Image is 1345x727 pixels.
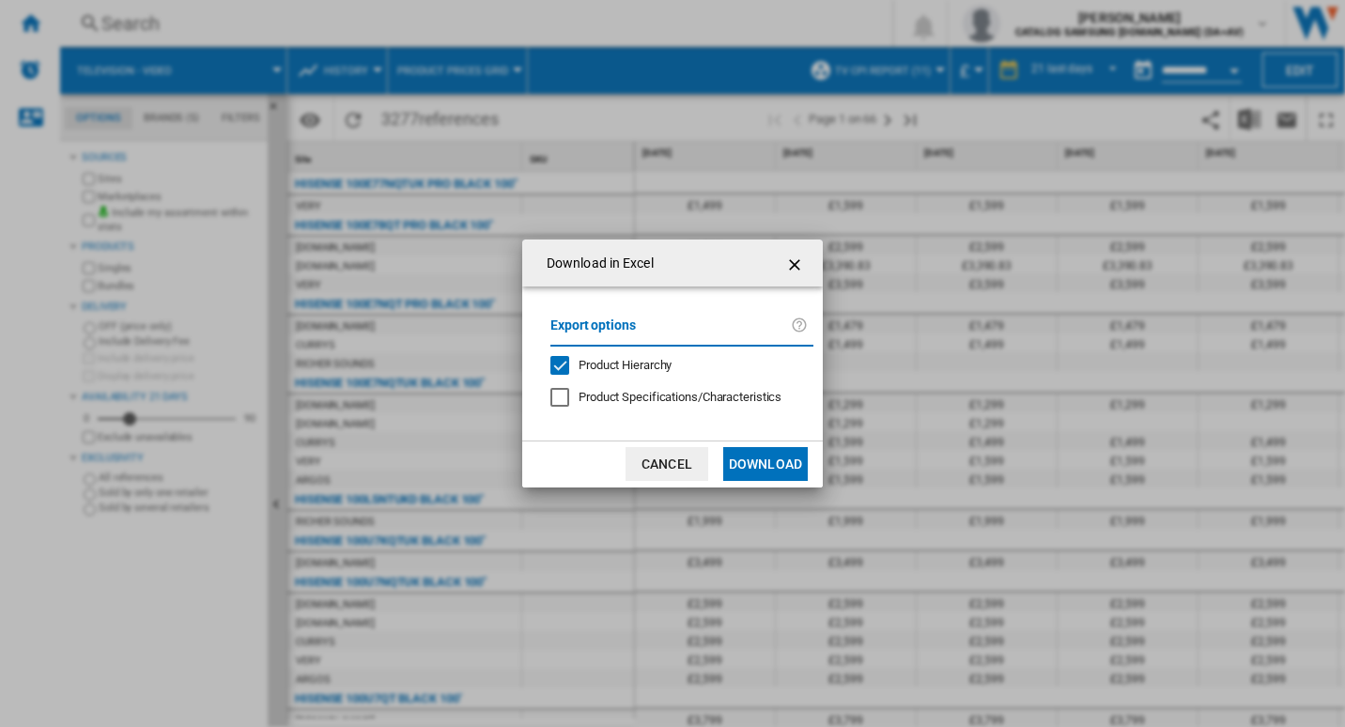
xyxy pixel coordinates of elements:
[550,315,791,349] label: Export options
[537,255,654,273] h4: Download in Excel
[626,447,708,481] button: Cancel
[778,244,815,282] button: getI18NText('BUTTONS.CLOSE_DIALOG')
[723,447,808,481] button: Download
[550,356,798,374] md-checkbox: Product Hierarchy
[579,358,672,372] span: Product Hierarchy
[579,390,781,404] span: Product Specifications/Characteristics
[785,254,808,276] ng-md-icon: getI18NText('BUTTONS.CLOSE_DIALOG')
[579,389,781,406] div: Only applies to Category View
